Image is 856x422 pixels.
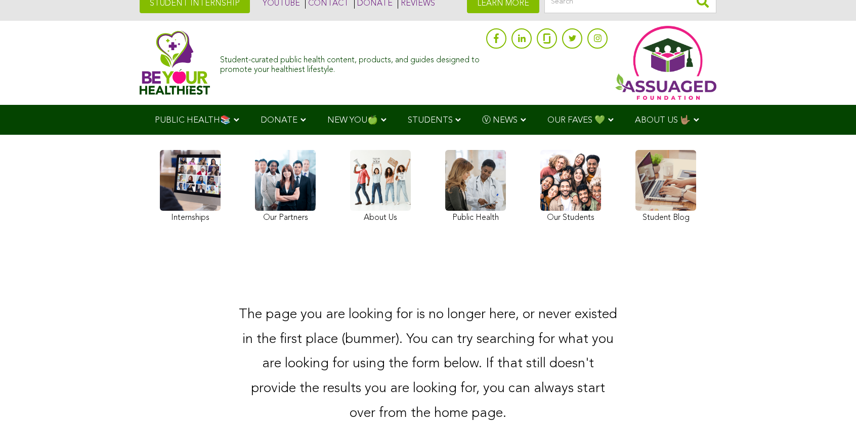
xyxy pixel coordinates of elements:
img: glassdoor [543,33,550,44]
img: Assuaged [140,30,210,95]
span: DONATE [261,116,297,125]
span: STUDENTS [408,116,453,125]
iframe: Chat Widget [805,373,856,422]
span: Ⓥ NEWS [482,116,518,125]
img: Assuaged App [615,26,716,100]
span: ABOUT US 🤟🏽 [635,116,691,125]
div: Student-curated public health content, products, and guides designed to promote your healthiest l... [220,51,481,75]
span: PUBLIC HEALTH📚 [155,116,231,125]
span: OUR FAVES 💚 [547,116,605,125]
div: Navigation Menu [140,105,716,135]
span: NEW YOU🍏 [327,116,378,125]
